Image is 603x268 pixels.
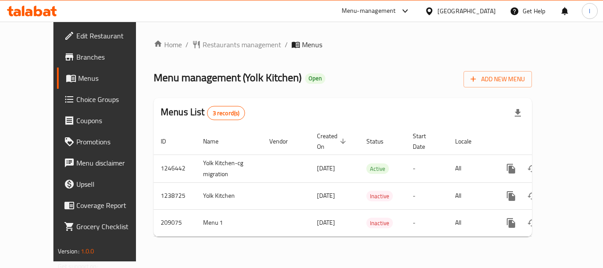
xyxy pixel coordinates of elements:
[366,218,393,228] span: Inactive
[494,128,592,155] th: Actions
[57,25,154,46] a: Edit Restaurant
[81,245,94,257] span: 1.0.0
[406,182,448,209] td: -
[196,182,262,209] td: Yolk Kitchen
[57,68,154,89] a: Menus
[366,136,395,147] span: Status
[317,162,335,174] span: [DATE]
[471,74,525,85] span: Add New Menu
[76,179,147,189] span: Upsell
[196,209,262,236] td: Menu 1
[501,212,522,234] button: more
[522,158,543,179] button: Change Status
[57,174,154,195] a: Upsell
[207,109,245,117] span: 3 record(s)
[76,115,147,126] span: Coupons
[154,128,592,237] table: enhanced table
[406,155,448,182] td: -
[317,217,335,228] span: [DATE]
[464,71,532,87] button: Add New Menu
[192,39,281,50] a: Restaurants management
[76,200,147,211] span: Coverage Report
[78,73,147,83] span: Menus
[507,102,528,124] div: Export file
[76,52,147,62] span: Branches
[76,221,147,232] span: Grocery Checklist
[185,39,188,50] li: /
[57,131,154,152] a: Promotions
[366,191,393,201] span: Inactive
[501,185,522,207] button: more
[154,39,532,50] nav: breadcrumb
[57,195,154,216] a: Coverage Report
[448,155,494,182] td: All
[437,6,496,16] div: [GEOGRAPHIC_DATA]
[448,182,494,209] td: All
[203,136,230,147] span: Name
[57,46,154,68] a: Branches
[305,75,325,82] span: Open
[455,136,483,147] span: Locale
[501,158,522,179] button: more
[406,209,448,236] td: -
[58,245,79,257] span: Version:
[317,190,335,201] span: [DATE]
[57,216,154,237] a: Grocery Checklist
[413,131,437,152] span: Start Date
[154,39,182,50] a: Home
[57,89,154,110] a: Choice Groups
[154,182,196,209] td: 1238725
[522,212,543,234] button: Change Status
[305,73,325,84] div: Open
[161,136,177,147] span: ID
[57,110,154,131] a: Coupons
[203,39,281,50] span: Restaurants management
[196,155,262,182] td: Yolk Kitchen-cg migration
[76,136,147,147] span: Promotions
[522,185,543,207] button: Change Status
[154,155,196,182] td: 1246442
[366,164,389,174] span: Active
[448,209,494,236] td: All
[285,39,288,50] li: /
[589,6,590,16] span: l
[342,6,396,16] div: Menu-management
[302,39,322,50] span: Menus
[154,209,196,236] td: 209075
[76,158,147,168] span: Menu disclaimer
[161,106,245,120] h2: Menus List
[207,106,245,120] div: Total records count
[366,163,389,174] div: Active
[76,30,147,41] span: Edit Restaurant
[57,152,154,174] a: Menu disclaimer
[76,94,147,105] span: Choice Groups
[154,68,301,87] span: Menu management ( Yolk Kitchen )
[269,136,299,147] span: Vendor
[317,131,349,152] span: Created On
